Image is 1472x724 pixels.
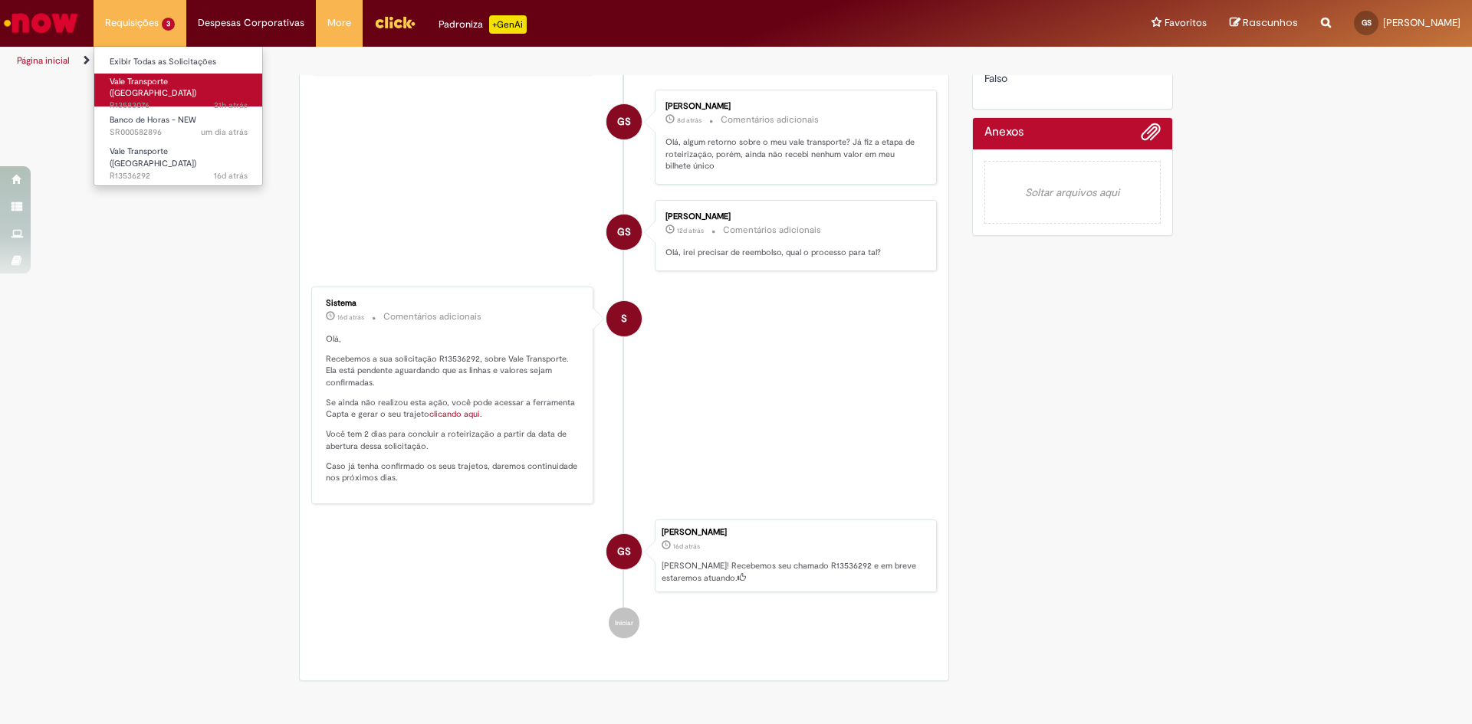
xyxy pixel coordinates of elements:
[1141,122,1161,149] button: Adicionar anexos
[606,301,642,336] div: System
[326,428,581,452] p: Você tem 2 dias para concluir a roteirização a partir da data de abertura dessa solicitação.
[617,214,631,251] span: GS
[94,143,263,176] a: Aberto R13536292 : Vale Transporte (VT)
[677,116,701,125] span: 8d atrás
[337,313,364,322] span: 16d atrás
[665,212,921,221] div: [PERSON_NAME]
[105,15,159,31] span: Requisições
[673,542,700,551] span: 16d atrás
[665,102,921,111] div: [PERSON_NAME]
[2,8,80,38] img: ServiceNow
[621,300,627,337] span: S
[326,299,581,308] div: Sistema
[677,226,704,235] span: 12d atrás
[383,310,481,323] small: Comentários adicionais
[984,161,1161,224] em: Soltar arquivos aqui
[721,113,819,126] small: Comentários adicionais
[201,126,248,138] time: 30/09/2025 14:01:23
[201,126,248,138] span: um dia atrás
[677,226,704,235] time: 19/09/2025 18:08:21
[94,74,263,106] a: Aberto R13583076 : Vale Transporte (VT)
[326,397,581,421] p: Se ainda não realizou esta ação, você pode acessar a ferramenta Capta e gerar o seu trajeto
[94,112,263,140] a: Aberto SR000582896 : Banco de Horas - NEW
[162,18,175,31] span: 3
[326,353,581,389] p: Recebemos a sua solicitação R13536292, sobre Vale Transporte. Ela está pendente aguardando que as...
[17,54,70,67] a: Página inicial
[1243,15,1298,30] span: Rascunhos
[665,136,921,172] p: Olá, algum retorno sobre o meu vale transporte? Já fiz a etapa de roteirização, porém, ainda não ...
[439,15,527,34] div: Padroniza
[606,215,642,250] div: Gabriel Bernardo Da Silva
[984,71,1007,85] span: Falso
[110,114,196,126] span: Banco de Horas - NEW
[110,100,248,112] span: R13583076
[723,224,821,237] small: Comentários adicionais
[327,15,351,31] span: More
[429,408,482,420] a: clicando aqui.
[326,333,581,346] p: Olá,
[489,15,527,34] p: +GenAi
[984,126,1024,139] h2: Anexos
[214,100,248,111] span: 21h atrás
[662,560,928,584] p: [PERSON_NAME]! Recebemos seu chamado R13536292 e em breve estaremos atuando.
[1383,16,1460,29] span: [PERSON_NAME]
[1165,15,1207,31] span: Favoritos
[110,170,248,182] span: R13536292
[214,170,248,182] time: 15/09/2025 14:56:12
[665,247,921,259] p: Olá, irei precisar de reembolso, qual o processo para tal?
[110,126,248,139] span: SR000582896
[311,519,937,593] li: Gabriel Bernardo Da Silva
[617,103,631,140] span: GS
[110,146,196,169] span: Vale Transporte ([GEOGRAPHIC_DATA])
[198,15,304,31] span: Despesas Corporativas
[1230,16,1298,31] a: Rascunhos
[606,104,642,139] div: Gabriel Bernardo Da Silva
[94,46,263,186] ul: Requisições
[617,533,631,570] span: GS
[1362,18,1372,28] span: GS
[110,76,196,100] span: Vale Transporte ([GEOGRAPHIC_DATA])
[214,170,248,182] span: 16d atrás
[11,47,970,75] ul: Trilhas de página
[326,460,581,484] p: Caso já tenha confirmado os seus trajetos, daremos continuidade nos próximos dias.
[214,100,248,111] time: 30/09/2025 17:00:53
[337,313,364,322] time: 15/09/2025 14:56:14
[673,542,700,551] time: 15/09/2025 14:56:10
[677,116,701,125] time: 23/09/2025 17:02:55
[606,534,642,569] div: Gabriel Bernardo Da Silva
[94,54,263,70] a: Exibir Todas as Solicitações
[662,528,928,537] div: [PERSON_NAME]
[374,11,416,34] img: click_logo_yellow_360x200.png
